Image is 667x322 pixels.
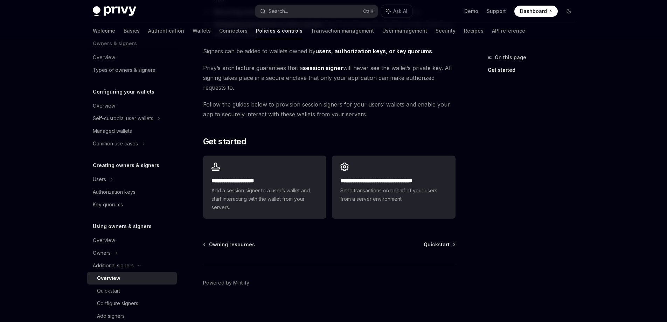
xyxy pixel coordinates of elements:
[487,8,506,15] a: Support
[256,22,303,39] a: Policies & controls
[311,22,374,39] a: Transaction management
[424,241,455,248] a: Quickstart
[93,66,155,74] div: Types of owners & signers
[93,161,159,170] h5: Creating owners & signers
[87,285,177,297] a: Quickstart
[87,198,177,211] a: Key quorums
[520,8,547,15] span: Dashboard
[363,8,374,14] span: Ctrl K
[87,125,177,137] a: Managed wallets
[269,7,288,15] div: Search...
[209,241,255,248] span: Owning resources
[464,8,478,15] a: Demo
[124,22,140,39] a: Basics
[93,175,106,184] div: Users
[303,64,343,71] strong: session signer
[381,5,412,18] button: Ask AI
[87,64,177,76] a: Types of owners & signers
[203,279,249,286] a: Powered by Mintlify
[97,312,125,320] div: Add signers
[87,272,177,285] a: Overview
[203,100,456,119] span: Follow the guides below to provision session signers for your users’ wallets and enable your app ...
[93,114,153,123] div: Self-custodial user wallets
[93,6,136,16] img: dark logo
[93,222,152,231] h5: Using owners & signers
[87,234,177,247] a: Overview
[393,8,407,15] span: Ask AI
[193,22,211,39] a: Wallets
[93,22,115,39] a: Welcome
[97,287,120,295] div: Quickstart
[219,22,248,39] a: Connectors
[514,6,558,17] a: Dashboard
[315,48,432,55] a: users, authorization keys, or key quorums
[436,22,456,39] a: Security
[255,5,378,18] button: Search...CtrlK
[93,88,154,96] h5: Configuring your wallets
[203,46,456,56] span: Signers can be added to wallets owned by .
[148,22,184,39] a: Authentication
[87,100,177,112] a: Overview
[340,186,447,203] span: Send transactions on behalf of your users from a server environment.
[93,188,136,196] div: Authorization keys
[495,53,526,62] span: On this page
[563,6,575,17] button: Toggle dark mode
[93,261,134,270] div: Additional signers
[93,102,115,110] div: Overview
[97,299,138,308] div: Configure signers
[424,241,450,248] span: Quickstart
[492,22,525,39] a: API reference
[93,200,123,209] div: Key quorums
[203,63,456,93] span: Privy’s architecture guarantees that a will never see the wallet’s private key. All signing takes...
[93,127,132,135] div: Managed wallets
[93,236,115,245] div: Overview
[87,297,177,310] a: Configure signers
[488,64,580,76] a: Get started
[203,136,246,147] span: Get started
[211,186,318,212] span: Add a session signer to a user’s wallet and start interacting with the wallet from your servers.
[203,156,326,219] a: **** **** **** *****Add a session signer to a user’s wallet and start interacting with the wallet...
[87,186,177,198] a: Authorization keys
[204,241,255,248] a: Owning resources
[87,51,177,64] a: Overview
[464,22,484,39] a: Recipes
[93,249,111,257] div: Owners
[93,139,138,148] div: Common use cases
[93,53,115,62] div: Overview
[97,274,120,282] div: Overview
[382,22,427,39] a: User management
